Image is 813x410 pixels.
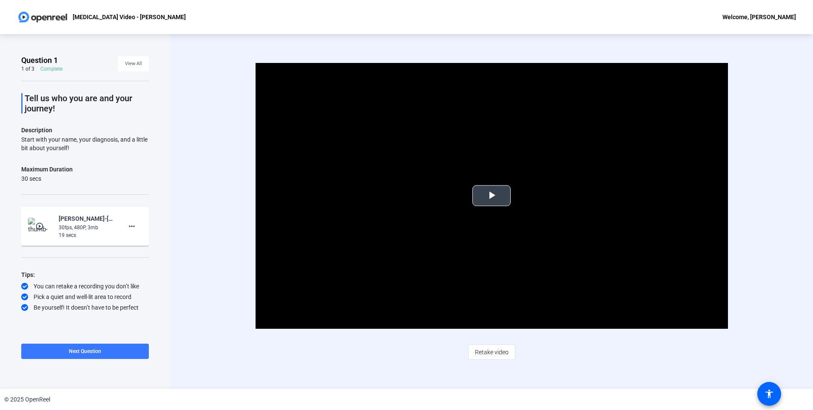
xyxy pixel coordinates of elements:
p: Tell us who you are and your journey! [25,93,149,114]
div: Pick a quiet and well-lit area to record [21,293,149,301]
div: [PERSON_NAME]-[MEDICAL_DATA] Video-[MEDICAL_DATA] Video - [PERSON_NAME]-1758945522769-webcam [59,214,116,224]
img: thumb-nail [28,218,53,235]
div: Tips: [21,270,149,280]
div: 19 secs [59,231,116,239]
div: Start with your name, your diagnosis, and a little bit about yourself! [21,135,149,152]
div: Be yourself! It doesn’t have to be perfect [21,303,149,312]
span: Retake video [475,344,509,360]
mat-icon: accessibility [764,389,774,399]
div: Complete [40,65,63,72]
button: Next Question [21,344,149,359]
div: 30fps, 480P, 3mb [59,224,116,231]
div: You can retake a recording you don’t like [21,282,149,290]
div: Video Player [256,63,728,329]
p: [MEDICAL_DATA] Video - [PERSON_NAME] [73,12,186,22]
p: Description [21,125,149,135]
span: Question 1 [21,55,58,65]
div: © 2025 OpenReel [4,395,50,404]
button: Play Video [472,185,511,206]
span: Next Question [69,348,101,354]
div: Welcome, [PERSON_NAME] [722,12,796,22]
button: View All [118,56,149,71]
mat-icon: more_horiz [127,221,137,231]
div: Maximum Duration [21,164,73,174]
div: 30 secs [21,174,73,183]
img: OpenReel logo [17,9,68,26]
mat-icon: play_circle_outline [35,222,45,231]
span: View All [125,57,142,70]
button: Retake video [468,345,515,360]
div: 1 of 3 [21,65,34,72]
